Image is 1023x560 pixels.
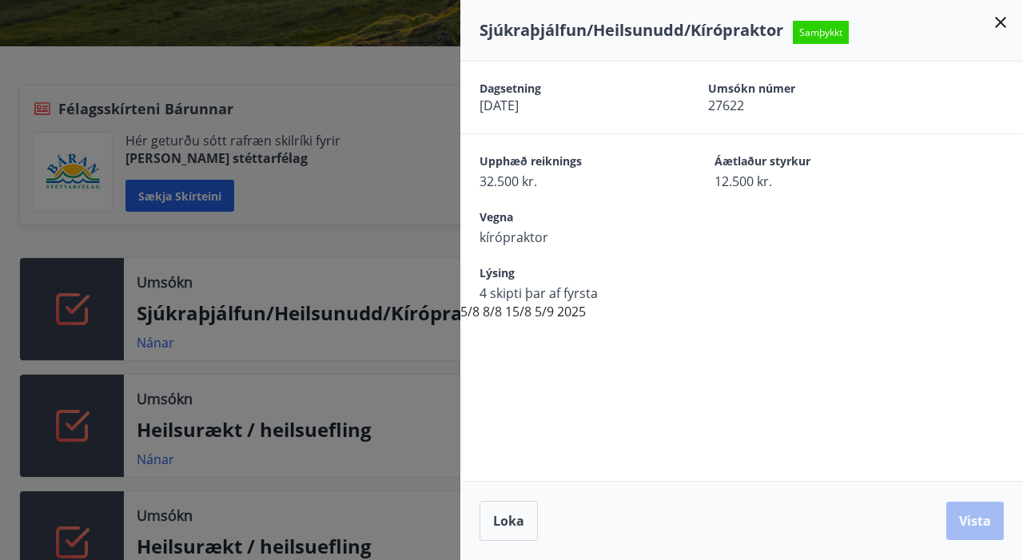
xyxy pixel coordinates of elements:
[708,81,881,97] span: Umsókn númer
[480,173,659,190] span: 32.500 kr.
[480,81,652,97] span: Dagsetning
[480,97,652,114] span: [DATE]
[708,97,881,114] span: 27622
[480,501,538,541] button: Loka
[715,173,894,190] span: 12.500 kr.
[480,19,783,41] span: Sjúkraþjálfun/Heilsunudd/Kírópraktor
[715,153,894,173] span: Áætlaður styrkur
[793,21,849,44] span: Samþykkt
[480,153,659,173] span: Upphæð reiknings
[480,228,659,246] span: kírópraktor
[493,512,524,530] span: Loka
[460,62,1023,321] div: 5/8 8/8 15/8 5/9 2025
[480,209,659,228] span: Vegna
[480,284,659,302] span: 4 skipti þar af fyrsta
[480,265,659,284] span: Lýsing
